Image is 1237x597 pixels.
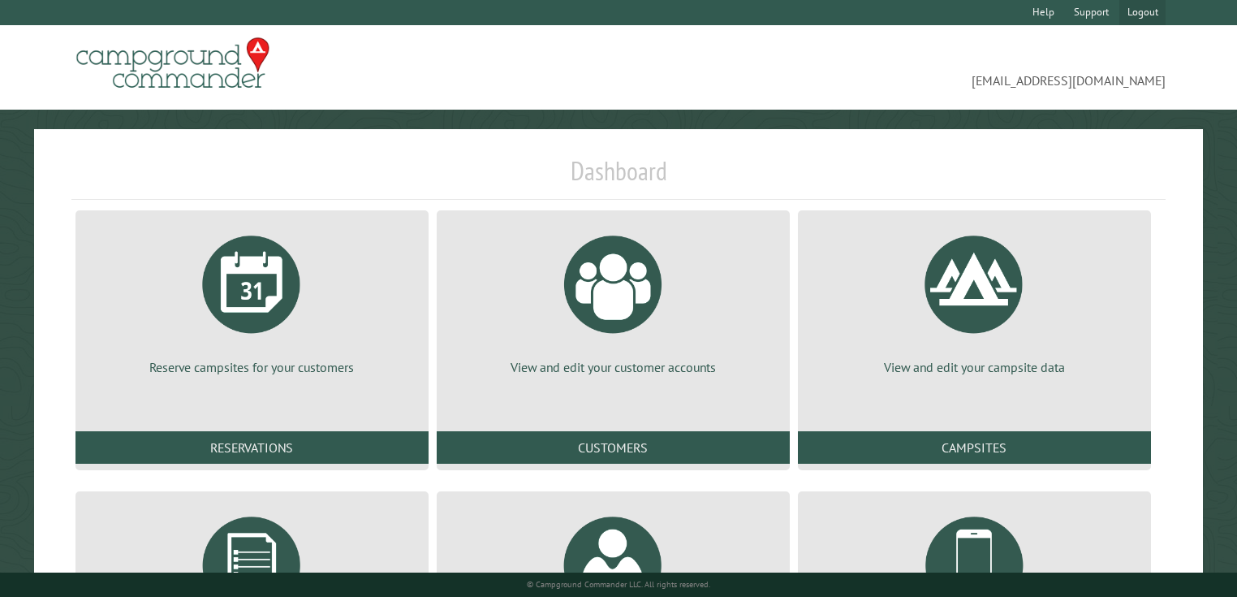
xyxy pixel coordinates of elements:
a: Reservations [75,431,429,464]
a: Customers [437,431,790,464]
a: View and edit your campsite data [817,223,1131,376]
span: [EMAIL_ADDRESS][DOMAIN_NAME] [618,45,1166,90]
a: View and edit your customer accounts [456,223,770,376]
img: Campground Commander [71,32,274,95]
p: Reserve campsites for your customers [95,358,409,376]
p: View and edit your customer accounts [456,358,770,376]
a: Campsites [798,431,1151,464]
h1: Dashboard [71,155,1166,200]
small: © Campground Commander LLC. All rights reserved. [527,579,710,590]
p: View and edit your campsite data [817,358,1131,376]
a: Reserve campsites for your customers [95,223,409,376]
